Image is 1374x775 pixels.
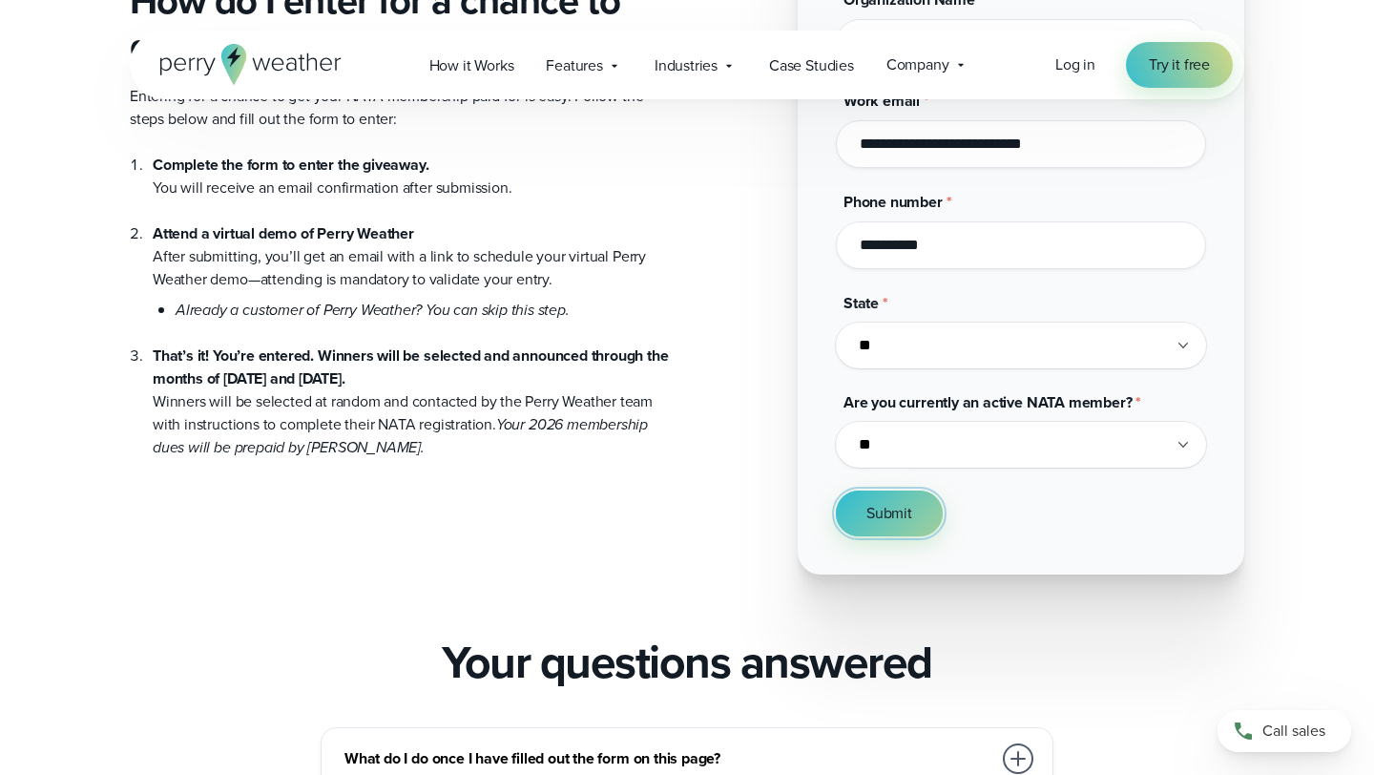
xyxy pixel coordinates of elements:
span: Call sales [1262,720,1325,743]
p: Entering for a chance to get your NATA membership paid for is easy. Follow the steps below and fi... [130,85,672,131]
span: Phone number [843,191,943,213]
em: Your 2026 membership dues will be prepaid by [PERSON_NAME]. [153,413,648,458]
li: After submitting, you’ll get an email with a link to schedule your virtual Perry Weather demo—att... [153,199,672,322]
span: Company [886,53,949,76]
strong: Attend a virtual demo of Perry Weather [153,222,414,244]
span: Are you currently an active NATA member? [843,391,1132,413]
strong: Complete the form to enter the giveaway. [153,154,428,176]
a: Log in [1055,53,1095,76]
span: Work email [843,90,920,112]
span: Industries [655,54,718,77]
a: Try it free [1126,42,1233,88]
a: How it Works [413,46,531,85]
h2: Your questions answered [442,636,932,689]
a: Case Studies [753,46,870,85]
span: Submit [866,502,912,525]
span: Log in [1055,53,1095,75]
strong: That’s it! You’re entered. Winners will be selected and announced through the months of [DATE] an... [153,345,669,389]
li: You will receive an email confirmation after submission. [153,154,672,199]
h3: What do I do once I have filled out the form on this page? [344,747,991,770]
span: State [843,292,879,314]
button: Submit [836,491,943,536]
span: Case Studies [769,54,854,77]
em: Already a customer of Perry Weather? You can skip this step. [176,299,570,321]
span: Try it free [1149,53,1210,76]
li: Winners will be selected at random and contacted by the Perry Weather team with instructions to c... [153,322,672,459]
span: How it Works [429,54,514,77]
span: Features [546,54,603,77]
a: Call sales [1218,710,1351,752]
